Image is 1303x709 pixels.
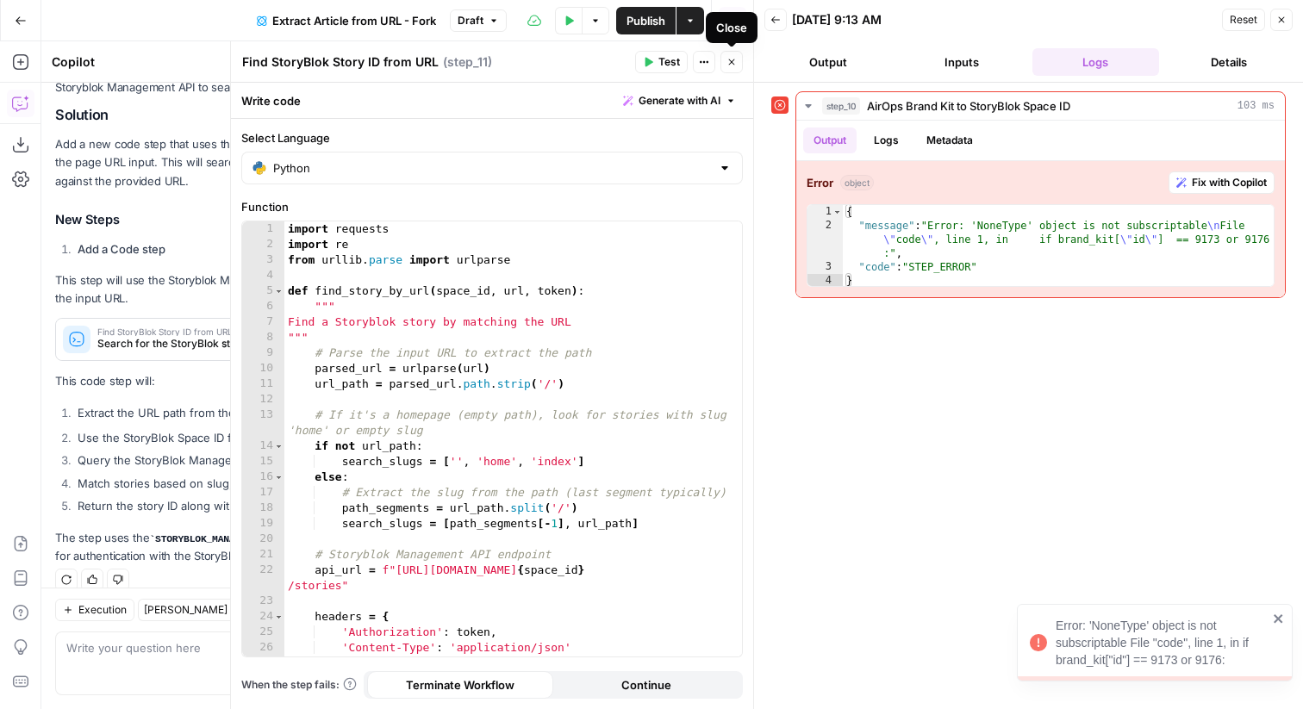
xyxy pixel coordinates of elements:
strong: Error [807,174,833,191]
input: Python [273,159,711,177]
div: 11 [242,376,284,392]
div: 2 [242,237,284,252]
div: 18 [242,501,284,516]
label: Function [241,198,743,215]
div: 25 [242,625,284,640]
h3: New Steps [55,208,532,231]
p: Add a new code step that uses the Storyblok Management API to find the story ID based on the page... [55,135,532,190]
p: This step will use the Storyblok Management API to search for the story that corresponds to the i... [55,271,532,308]
div: 13 [242,407,284,438]
div: 12 [242,392,284,407]
div: 1 [807,205,843,219]
div: 15 [242,454,284,470]
div: 19 [242,516,284,532]
span: Fix with Copilot [1192,175,1267,190]
span: Toggle code folding, rows 5 through 86 [274,283,284,299]
li: Return the story ID along with additional metadata if found [73,497,532,514]
span: step_10 [822,97,860,115]
button: Output [764,48,891,76]
label: Select Language [241,129,743,146]
span: Draft [458,13,483,28]
button: Execution [55,599,134,621]
button: Publish [616,7,676,34]
span: Toggle code folding, rows 1 through 4 [832,205,842,219]
div: 23 [242,594,284,609]
li: Use the StoryBlok Space ID from [73,429,532,446]
span: Execution [78,602,127,618]
span: Publish [627,12,665,29]
div: 3 [807,260,843,274]
div: 4 [242,268,284,283]
button: close [1273,612,1285,625]
input: Claude Sonnet 4 (default) [144,601,309,619]
div: Error: 'NoneType' object is not subscriptable File "code", line 1, in if brand_kit["id"] == 9173 ... [1056,617,1268,669]
button: Inputs [898,48,1025,76]
button: Output [803,127,857,153]
h2: Solution [55,107,532,123]
span: Search for the StoryBlok story ID that matches the input page URL [97,336,451,351]
div: 22 [242,563,284,594]
span: Extract Article from URL - Fork [272,12,436,29]
span: Generate with AI [639,93,720,109]
span: Terminate Workflow [406,676,514,693]
strong: Add a Code step [78,242,165,256]
button: Draft [450,9,507,32]
div: 4 [807,274,843,288]
div: 3 [242,252,284,268]
div: 27 [242,656,284,671]
code: STORYBLOK_MANAGEMENT [149,534,274,544]
div: 2 [807,219,843,260]
div: 24 [242,609,284,625]
button: Generate with AI [616,90,743,112]
div: 103 ms [796,121,1285,297]
div: 9 [242,345,284,361]
button: Reset [1222,9,1265,31]
div: 20 [242,532,284,547]
button: Details [1166,48,1293,76]
a: When the step fails: [241,677,357,693]
p: The step uses the secret that's already available in your workspace for authentication with the S... [55,529,532,566]
div: Close [716,19,747,36]
span: Toggle code folding, rows 14 through 15 [274,438,284,454]
div: 7 [242,314,284,330]
div: 21 [242,547,284,563]
li: Extract the URL path from the input [73,404,532,423]
span: Continue [621,676,671,693]
span: object [840,175,874,190]
button: Test [635,51,688,73]
button: 103 ms [796,92,1285,120]
div: 8 [242,330,284,345]
span: Toggle code folding, rows 16 through 19 [274,470,284,485]
button: Continue [553,671,739,699]
span: ( step_11 ) [443,53,492,71]
span: Test [658,54,680,70]
span: Reset [1230,12,1257,28]
div: Copilot [52,53,397,71]
span: 103 ms [1238,98,1275,114]
div: 5 [242,283,284,299]
div: 1 [242,221,284,237]
div: 16 [242,470,284,485]
li: Match stories based on slug, full_slug, or path [73,475,532,492]
button: Fix with Copilot [1169,171,1275,194]
span: AirOps Brand Kit to StoryBlok Space ID [867,97,1070,115]
p: This code step will: [55,372,532,390]
button: Logs [1032,48,1159,76]
div: 10 [242,361,284,376]
div: Write code [231,83,753,118]
button: Logs [863,127,909,153]
div: 14 [242,438,284,454]
li: Query the StoryBlok Management API to search through stories [73,451,532,469]
div: 26 [242,640,284,656]
div: 17 [242,485,284,501]
div: 6 [242,299,284,314]
span: Find StoryBlok Story ID from URL [97,327,451,336]
textarea: Find StoryBlok Story ID from URL [242,53,439,71]
button: Extract Article from URL - Fork [246,7,446,34]
button: Metadata [916,127,983,153]
span: Toggle code folding, rows 24 through 27 [274,609,284,625]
